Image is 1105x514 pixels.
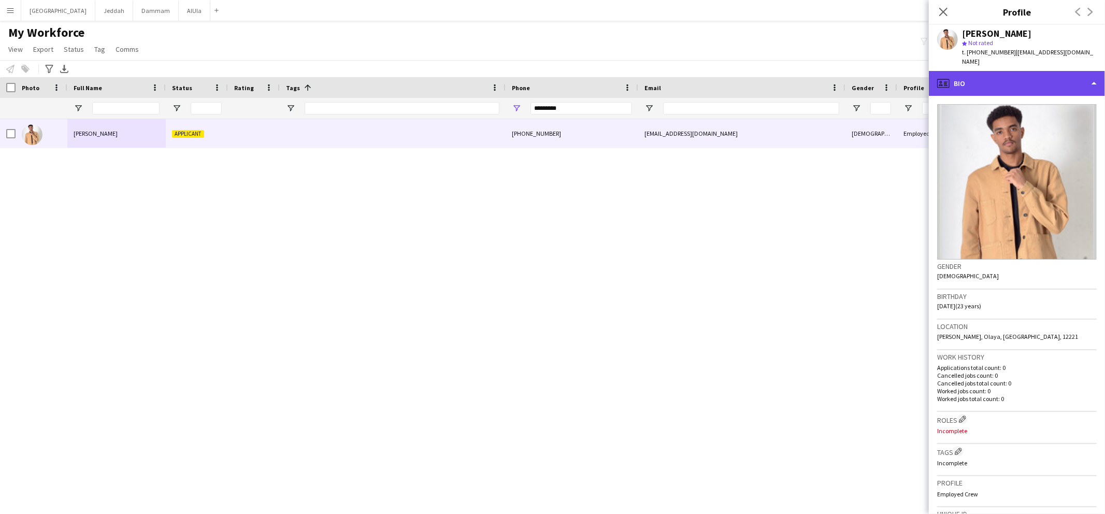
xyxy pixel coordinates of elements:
[530,102,632,115] input: Phone Filter Input
[937,292,1097,301] h3: Birthday
[937,352,1097,362] h3: Work history
[506,119,638,148] div: [PHONE_NUMBER]
[962,48,1093,65] span: | [EMAIL_ADDRESS][DOMAIN_NAME]
[512,104,521,113] button: Open Filter Menu
[903,84,924,92] span: Profile
[95,1,133,21] button: Jeddah
[133,1,179,21] button: Dammam
[929,5,1105,19] h3: Profile
[937,490,1097,498] p: Employed Crew
[937,104,1097,260] img: Crew avatar or photo
[663,102,839,115] input: Email Filter Input
[937,427,1097,435] p: Incomplete
[172,104,181,113] button: Open Filter Menu
[116,45,139,54] span: Comms
[937,387,1097,395] p: Worked jobs count: 0
[305,102,499,115] input: Tags Filter Input
[286,84,300,92] span: Tags
[172,84,192,92] span: Status
[937,459,1097,467] p: Incomplete
[937,478,1097,488] h3: Profile
[870,102,891,115] input: Gender Filter Input
[937,372,1097,379] p: Cancelled jobs count: 0
[74,104,83,113] button: Open Filter Menu
[852,104,861,113] button: Open Filter Menu
[937,302,981,310] span: [DATE] (23 years)
[852,84,874,92] span: Gender
[179,1,210,21] button: AlUla
[172,130,204,138] span: Applicant
[33,45,53,54] span: Export
[968,39,993,47] span: Not rated
[21,1,95,21] button: [GEOGRAPHIC_DATA]
[962,48,1016,56] span: t. [PHONE_NUMBER]
[937,379,1097,387] p: Cancelled jobs total count: 0
[58,63,70,75] app-action-btn: Export XLSX
[962,29,1031,38] div: [PERSON_NAME]
[937,414,1097,425] h3: Roles
[937,333,1078,340] span: [PERSON_NAME], Olaya, [GEOGRAPHIC_DATA], 12221
[638,119,845,148] div: [EMAIL_ADDRESS][DOMAIN_NAME]
[897,119,964,148] div: Employed Crew
[644,104,654,113] button: Open Filter Menu
[74,84,102,92] span: Full Name
[8,25,84,40] span: My Workforce
[937,446,1097,457] h3: Tags
[94,45,105,54] span: Tag
[74,130,118,137] span: [PERSON_NAME]
[8,45,23,54] span: View
[937,262,1097,271] h3: Gender
[4,42,27,56] a: View
[922,102,957,115] input: Profile Filter Input
[845,119,897,148] div: [DEMOGRAPHIC_DATA]
[903,104,913,113] button: Open Filter Menu
[286,104,295,113] button: Open Filter Menu
[60,42,88,56] a: Status
[111,42,143,56] a: Comms
[937,322,1097,331] h3: Location
[191,102,222,115] input: Status Filter Input
[90,42,109,56] a: Tag
[937,272,999,280] span: [DEMOGRAPHIC_DATA]
[929,71,1105,96] div: Bio
[92,102,160,115] input: Full Name Filter Input
[29,42,58,56] a: Export
[64,45,84,54] span: Status
[43,63,55,75] app-action-btn: Advanced filters
[234,84,254,92] span: Rating
[512,84,530,92] span: Phone
[22,124,42,145] img: Anas AL-Tigani
[22,84,39,92] span: Photo
[937,395,1097,403] p: Worked jobs total count: 0
[937,364,1097,372] p: Applications total count: 0
[644,84,661,92] span: Email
